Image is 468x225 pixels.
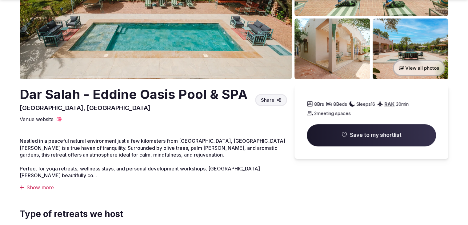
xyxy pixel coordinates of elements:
span: Venue website [20,116,54,123]
div: Show more [20,184,287,191]
span: Save to my shortlist [350,132,402,139]
img: Venue gallery photo [373,18,448,79]
button: Share [255,94,287,106]
a: RAK [384,101,394,107]
span: Perfect for yoga retreats, wellness stays, and personal development workshops, [GEOGRAPHIC_DATA][... [20,166,260,178]
span: Type of retreats we host [20,208,123,220]
a: Venue website [20,116,62,123]
span: Share [261,97,274,103]
span: Sleeps 16 [356,101,375,107]
span: 2 meeting spaces [314,110,351,117]
span: [GEOGRAPHIC_DATA], [GEOGRAPHIC_DATA] [20,104,150,112]
span: 8 Beds [333,101,347,107]
span: 30 min [396,101,409,107]
span: 8 Brs [314,101,324,107]
button: View all photos [393,60,445,76]
h2: Dar Salah - Eddine Oasis Pool & SPA [20,85,248,104]
img: Venue gallery photo [294,18,370,79]
span: Nestled in a peaceful natural environment just a few kilometers from [GEOGRAPHIC_DATA], [GEOGRAPH... [20,138,285,158]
